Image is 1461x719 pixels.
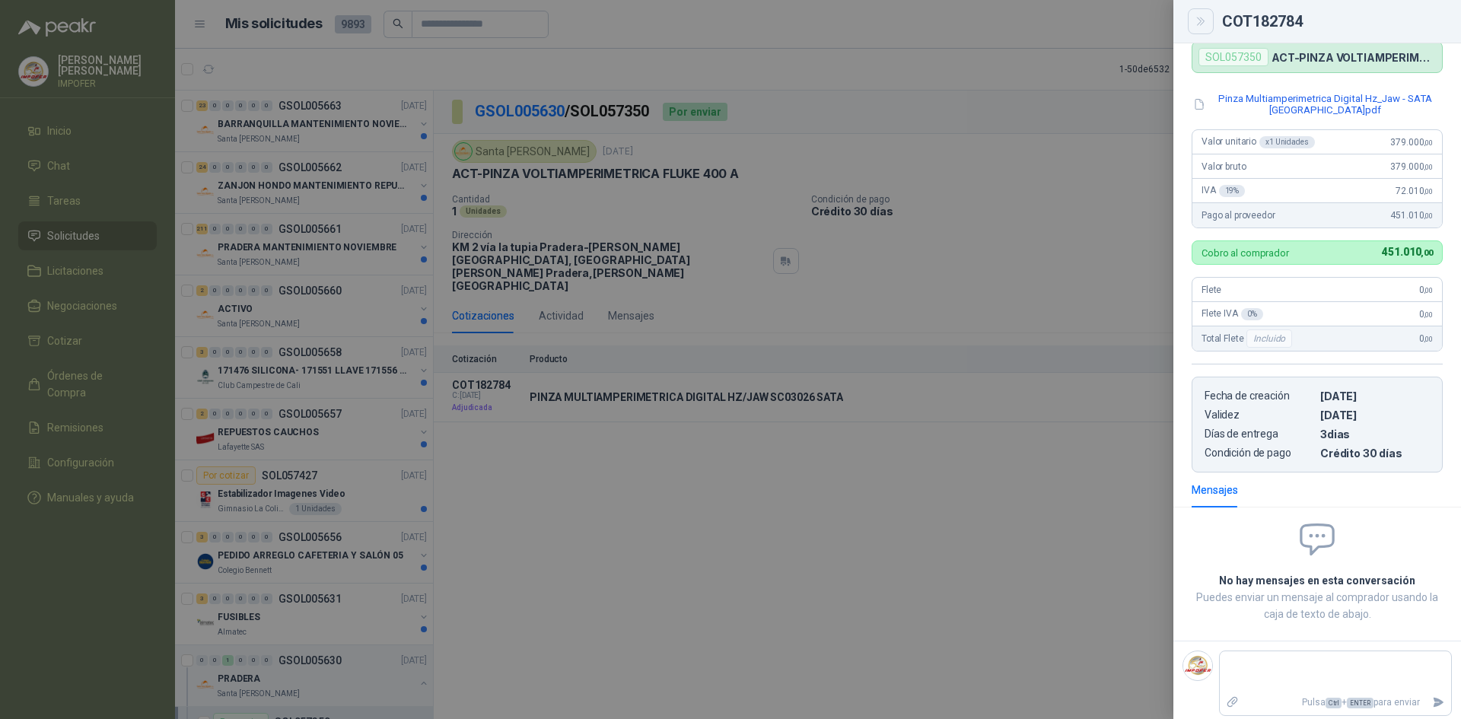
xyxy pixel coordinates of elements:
span: ,00 [1424,286,1433,294]
span: Valor unitario [1202,136,1315,148]
span: 451.010 [1390,210,1433,221]
span: Flete [1202,285,1221,295]
span: Ctrl [1326,698,1342,708]
span: 379.000 [1390,161,1433,172]
span: ,00 [1424,335,1433,343]
div: Mensajes [1192,482,1238,498]
p: Fecha de creación [1205,390,1314,402]
span: Pago al proveedor [1202,210,1275,221]
span: Total Flete [1202,329,1295,348]
div: 0 % [1241,308,1263,320]
span: ,00 [1424,212,1433,220]
p: Crédito 30 días [1320,447,1430,460]
span: ENTER [1347,698,1373,708]
button: Pinza Multiamperimetrica Digital Hz_Jaw - SATA [GEOGRAPHIC_DATA]pdf [1192,91,1443,117]
span: 451.010 [1382,246,1433,258]
p: Días de entrega [1205,428,1314,441]
span: ,00 [1421,248,1433,258]
span: 0 [1419,333,1433,344]
span: 72.010 [1396,186,1433,196]
span: 0 [1419,309,1433,320]
span: ,00 [1424,310,1433,319]
span: Valor bruto [1202,161,1246,172]
p: Validez [1205,409,1314,422]
p: Condición de pago [1205,447,1314,460]
p: Pulsa + para enviar [1246,689,1427,716]
div: x 1 Unidades [1259,136,1315,148]
div: COT182784 [1222,14,1443,29]
div: SOL057350 [1198,48,1268,66]
div: Incluido [1246,329,1292,348]
span: 0 [1419,285,1433,295]
img: Company Logo [1183,651,1212,680]
div: 19 % [1219,185,1246,197]
button: Close [1192,12,1210,30]
p: 3 dias [1320,428,1430,441]
h2: No hay mensajes en esta conversación [1192,572,1443,589]
span: 379.000 [1390,137,1433,148]
span: ,00 [1424,138,1433,147]
p: [DATE] [1320,409,1430,422]
span: Flete IVA [1202,308,1263,320]
label: Adjuntar archivos [1220,689,1246,716]
span: ,00 [1424,187,1433,196]
p: Cobro al comprador [1202,248,1289,258]
p: Puedes enviar un mensaje al comprador usando la caja de texto de abajo. [1192,589,1443,622]
button: Enviar [1426,689,1451,716]
span: IVA [1202,185,1245,197]
span: ,00 [1424,163,1433,171]
p: [DATE] [1320,390,1430,402]
p: ACT-PINZA VOLTIAMPERIMETRICA FLUKE 400 A [1272,51,1436,64]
